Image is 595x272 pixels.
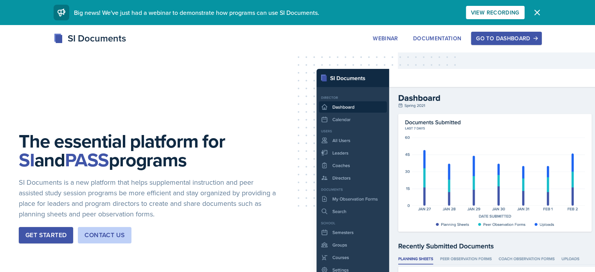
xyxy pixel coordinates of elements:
[368,32,403,45] button: Webinar
[25,231,67,240] div: Get Started
[78,227,131,243] button: Contact Us
[466,6,525,19] button: View Recording
[471,9,520,16] div: View Recording
[74,8,319,17] span: Big news! We've just had a webinar to demonstrate how programs can use SI Documents.
[408,32,467,45] button: Documentation
[84,231,125,240] div: Contact Us
[413,35,462,41] div: Documentation
[476,35,536,41] div: Go to Dashboard
[54,31,126,45] div: SI Documents
[373,35,398,41] div: Webinar
[471,32,541,45] button: Go to Dashboard
[19,227,73,243] button: Get Started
